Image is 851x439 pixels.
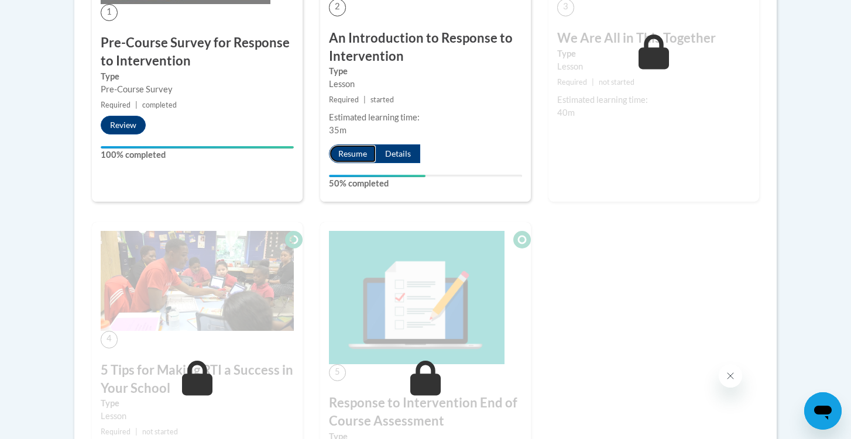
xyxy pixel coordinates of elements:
[329,144,376,163] button: Resume
[101,34,294,70] h3: Pre-Course Survey for Response to Intervention
[557,78,587,87] span: Required
[370,95,394,104] span: started
[329,177,522,190] label: 50% completed
[101,4,118,21] span: 1
[101,148,294,161] label: 100% completed
[592,78,594,87] span: |
[329,394,522,430] h3: Response to Intervention End of Course Assessment
[557,60,750,73] div: Lesson
[557,108,575,117] span: 40m
[719,364,742,388] iframe: Close message
[329,125,346,135] span: 35m
[363,95,366,104] span: |
[329,78,522,91] div: Lesson
[329,29,522,65] h3: An Introduction to Response to Intervention
[135,427,138,436] span: |
[804,392,842,430] iframe: Button to launch messaging window
[101,116,146,134] button: Review
[101,146,294,148] div: Your progress
[599,78,634,87] span: not started
[101,410,294,423] div: Lesson
[329,111,522,124] div: Estimated learning time:
[557,29,750,47] h3: We Are All in This Together
[101,70,294,83] label: Type
[7,8,95,18] span: Hi. How can we help?
[376,144,420,163] button: Details
[329,175,426,177] div: Your progress
[557,47,750,60] label: Type
[101,427,131,436] span: Required
[101,361,294,397] h3: 5 Tips for Making RTI a Success in Your School
[329,231,505,364] img: Course Image
[142,101,177,109] span: completed
[557,94,750,106] div: Estimated learning time:
[135,101,138,109] span: |
[329,95,359,104] span: Required
[101,101,131,109] span: Required
[329,65,522,78] label: Type
[101,83,294,96] div: Pre-Course Survey
[142,427,178,436] span: not started
[101,231,294,331] img: Course Image
[101,397,294,410] label: Type
[329,364,346,381] span: 5
[101,331,118,348] span: 4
